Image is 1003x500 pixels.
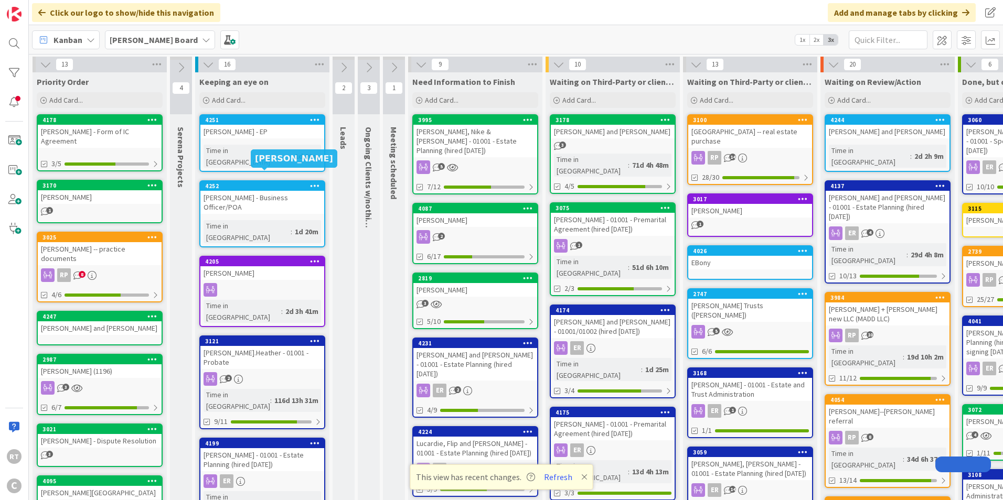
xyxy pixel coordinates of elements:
div: 71d 4h 48m [629,159,671,171]
div: [PERSON_NAME] (1196) [38,364,162,378]
div: ER [413,384,537,397]
div: Lucardie, Flip and [PERSON_NAME] - 01001 - Estate Planning (hired [DATE]) [413,437,537,460]
div: [PERSON_NAME] - 01001 - Premarital Agreement (hired [DATE]) [551,417,675,440]
span: : [628,159,629,171]
div: 4224 [413,427,537,437]
div: Time in [GEOGRAPHIC_DATA] [829,243,906,266]
span: 4/9 [427,405,437,416]
div: RP [826,329,949,342]
div: ER [688,483,812,497]
div: ER [983,362,996,375]
span: 2 [454,386,461,393]
div: 4095 [38,476,162,486]
div: [PERSON_NAME]--[PERSON_NAME] referral [826,405,949,428]
div: 3017[PERSON_NAME] [688,194,812,218]
div: 4252 [200,181,324,191]
span: Leads [338,127,349,149]
span: 10 [569,58,586,71]
div: ER [983,160,996,174]
div: [PERSON_NAME], [PERSON_NAME] - 01001 - Estate Planning (hired [DATE]) [688,457,812,480]
div: 1d 20m [292,226,321,237]
div: ER [708,404,721,418]
div: 2747[PERSON_NAME] Trusts ([PERSON_NAME]) [688,289,812,322]
div: [PERSON_NAME] and [PERSON_NAME] - 01001 - Estate Planning (hired [DATE]) [413,348,537,381]
span: 1/1 [702,425,712,436]
div: Time in [GEOGRAPHIC_DATA] [554,460,628,483]
div: [PERSON_NAME][GEOGRAPHIC_DATA] [38,486,162,499]
div: 116d 13h 31m [272,395,321,406]
span: 10/13 [839,270,857,281]
span: : [270,395,272,406]
div: 3121 [205,338,324,345]
div: 4087 [418,205,537,212]
div: 3178 [551,115,675,125]
div: [PERSON_NAME] [200,266,324,280]
div: 4205 [200,257,324,266]
span: 1 [697,221,703,227]
div: 2987 [38,355,162,364]
div: RP [57,268,71,282]
span: 2 [335,82,353,94]
span: 6 [981,58,999,71]
div: 4205 [205,258,324,265]
div: Time in [GEOGRAPHIC_DATA] [204,145,291,168]
div: 4205[PERSON_NAME] [200,257,324,280]
div: Time in [GEOGRAPHIC_DATA] [829,145,910,168]
span: Need Information to Finish [412,77,515,87]
span: 1 [575,242,582,248]
div: [PERSON_NAME], Nike & [PERSON_NAME] - 01001 - Estate Planning (hired [DATE]) [413,125,537,157]
div: 3178 [556,116,675,124]
button: Refresh [540,470,576,484]
div: [PERSON_NAME] [688,204,812,218]
span: 3x [824,35,838,45]
div: Time in [GEOGRAPHIC_DATA] [554,358,641,381]
input: Quick Filter... [849,30,927,49]
div: 4244 [830,116,949,124]
div: 4247 [38,312,162,321]
span: : [906,249,908,260]
div: 2747 [693,290,812,298]
span: 3/4 [564,385,574,396]
span: 7/12 [427,181,441,192]
span: 4 [867,229,873,236]
div: 3017 [688,194,812,204]
div: 3100 [693,116,812,124]
span: Meeting scheduled [389,127,399,199]
span: 9/11 [214,416,228,427]
span: Serena Projects [176,127,186,188]
span: : [291,226,292,237]
div: 2987 [42,356,162,363]
div: ER [826,226,949,240]
div: 4178[PERSON_NAME] - Form of IC Agreement [38,115,162,148]
div: 3075 [551,203,675,213]
div: 4251 [205,116,324,124]
div: 3100[GEOGRAPHIC_DATA] -- real estate purchase [688,115,812,148]
span: Kanban [54,34,82,46]
div: 4231 [413,339,537,348]
div: 4054 [826,395,949,405]
span: 1 [385,82,403,94]
span: 13 [56,58,73,71]
div: 4252 [205,182,324,190]
div: 4199[PERSON_NAME] - 01001 - Estate Planning (hired [DATE]) [200,439,324,471]
div: 3025[PERSON_NAME] -- practice documents [38,233,162,265]
span: 9/9 [977,383,987,394]
div: ER [200,474,324,488]
span: 9 [431,58,449,71]
div: 4175 [551,408,675,417]
div: RT [7,449,22,464]
span: Add Card... [425,95,458,105]
span: 3 [62,384,69,390]
div: 3059 [688,448,812,457]
div: 4026EBony [688,246,812,269]
div: 3984[PERSON_NAME] + [PERSON_NAME] new LLC (MADD LLC) [826,293,949,325]
div: Click our logo to show/hide this navigation [32,3,220,22]
span: Priority Order [37,77,89,87]
div: 4251 [200,115,324,125]
span: Add Card... [562,95,596,105]
div: 4178 [42,116,162,124]
div: 4247[PERSON_NAME] and [PERSON_NAME] [38,312,162,335]
div: 4244 [826,115,949,125]
span: 8 [79,271,86,278]
div: [PERSON_NAME] and [PERSON_NAME] - 01001 - Estate Planning (hired [DATE]) [826,191,949,223]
